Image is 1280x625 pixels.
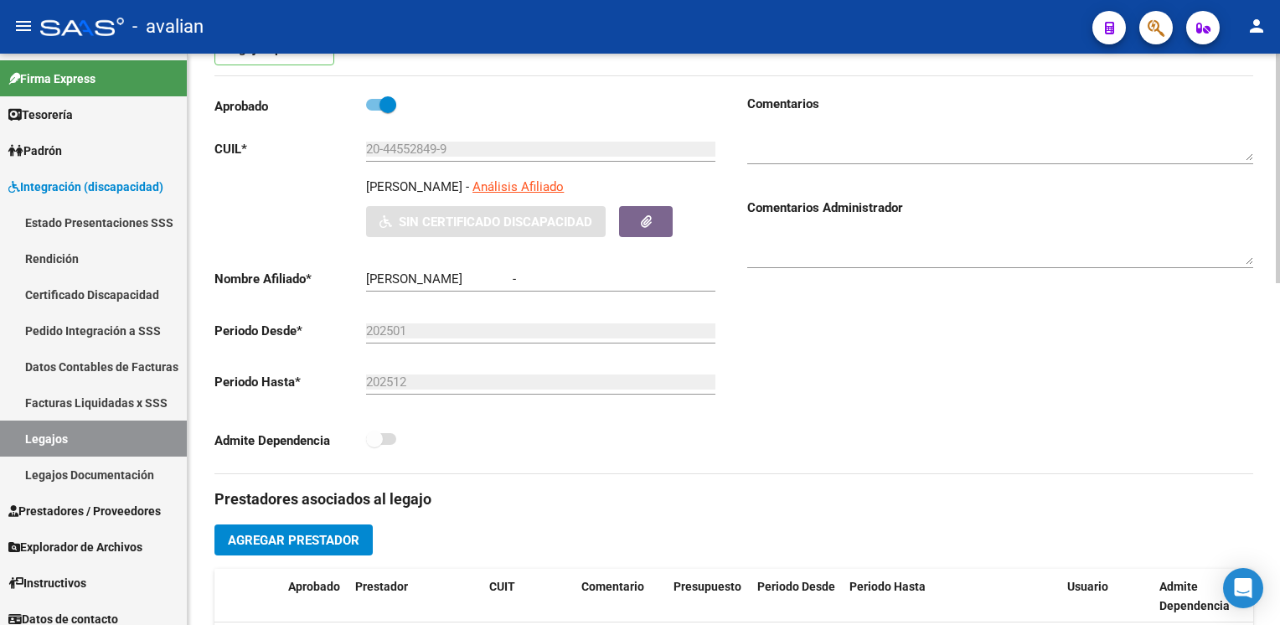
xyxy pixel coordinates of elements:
span: Padrón [8,142,62,160]
h3: Comentarios Administrador [747,199,1253,217]
datatable-header-cell: Admite Dependencia [1153,569,1245,624]
datatable-header-cell: Periodo Hasta [843,569,935,624]
span: Aprobado [288,580,340,593]
span: Prestadores / Proveedores [8,502,161,520]
p: Admite Dependencia [214,431,366,450]
p: [PERSON_NAME] - [366,178,469,196]
datatable-header-cell: Presupuesto [667,569,751,624]
span: Periodo Hasta [849,580,926,593]
p: Periodo Desde [214,322,366,340]
mat-icon: person [1246,16,1267,36]
span: Sin Certificado Discapacidad [399,214,592,230]
span: Agregar Prestador [228,533,359,548]
p: Nombre Afiliado [214,270,366,288]
p: CUIL [214,140,366,158]
datatable-header-cell: Comentario [575,569,667,624]
span: Periodo Desde [757,580,835,593]
button: Sin Certificado Discapacidad [366,206,606,237]
datatable-header-cell: Prestador [348,569,483,624]
button: Agregar Prestador [214,524,373,555]
datatable-header-cell: Usuario [1061,569,1153,624]
span: Integración (discapacidad) [8,178,163,196]
span: Firma Express [8,70,95,88]
span: - avalian [132,8,204,45]
span: Comentario [581,580,644,593]
datatable-header-cell: Aprobado [281,569,348,624]
span: CUIT [489,580,515,593]
span: Presupuesto [674,580,741,593]
span: Instructivos [8,574,86,592]
h3: Comentarios [747,95,1253,113]
span: Admite Dependencia [1159,580,1230,612]
datatable-header-cell: CUIT [483,569,575,624]
span: Usuario [1067,580,1108,593]
h3: Prestadores asociados al legajo [214,488,1253,511]
p: Aprobado [214,97,366,116]
span: Prestador [355,580,408,593]
span: Análisis Afiliado [472,179,564,194]
div: Open Intercom Messenger [1223,568,1263,608]
datatable-header-cell: Periodo Desde [751,569,843,624]
span: Explorador de Archivos [8,538,142,556]
span: Tesorería [8,106,73,124]
mat-icon: menu [13,16,34,36]
p: Periodo Hasta [214,373,366,391]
